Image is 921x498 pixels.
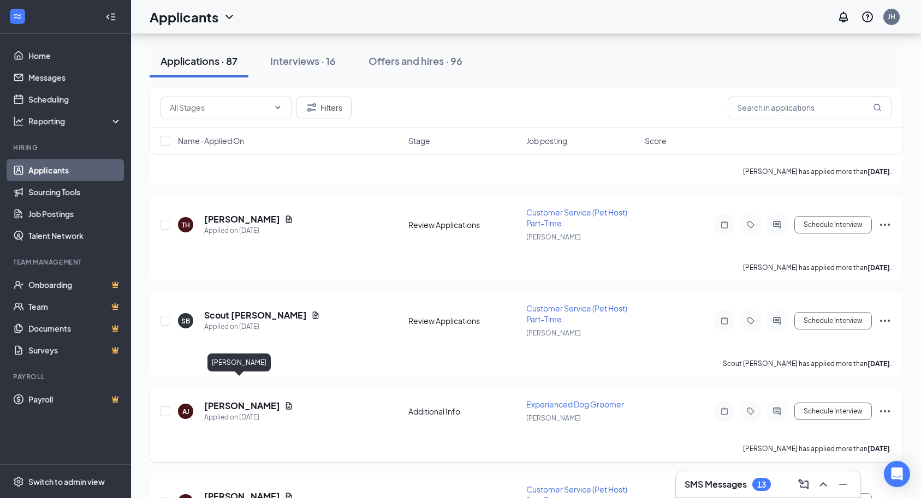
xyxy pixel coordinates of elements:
[408,315,520,326] div: Review Applications
[284,401,293,410] svg: Document
[526,207,627,228] span: Customer Service (Pet Host) Part-Time
[795,476,812,493] button: ComposeMessage
[28,45,122,67] a: Home
[794,312,872,329] button: Schedule Interview
[305,101,318,114] svg: Filter
[645,135,667,146] span: Score
[526,303,627,324] span: Customer Service (Pet Host) Part-Time
[28,296,122,317] a: TeamCrown
[884,461,910,487] div: Open Intercom Messenger
[204,412,293,423] div: Applied on [DATE]
[28,225,122,247] a: Talent Network
[181,316,190,326] div: SB
[178,135,244,146] span: Name · Applied On
[723,359,892,368] p: Scout [PERSON_NAME] has applied more than .
[274,103,282,112] svg: ChevronDown
[182,220,190,230] div: TH
[743,444,892,453] p: [PERSON_NAME] has applied more than .
[28,274,122,296] a: OnboardingCrown
[204,225,293,236] div: Applied on [DATE]
[797,478,810,491] svg: ComposeMessage
[13,116,24,127] svg: Analysis
[296,97,352,118] button: Filter Filters
[28,67,122,88] a: Messages
[817,478,830,491] svg: ChevronUp
[182,407,189,416] div: AJ
[744,220,757,229] svg: Tag
[685,478,747,490] h3: SMS Messages
[834,476,852,493] button: Minimize
[204,309,307,321] h5: Scout [PERSON_NAME]
[728,97,892,118] input: Search in applications
[223,10,236,23] svg: ChevronDown
[204,400,280,412] h5: [PERSON_NAME]
[28,339,122,361] a: SurveysCrown
[878,314,892,327] svg: Ellipses
[770,220,783,229] svg: ActiveChat
[28,317,122,339] a: DocumentsCrown
[888,12,895,21] div: JH
[878,218,892,231] svg: Ellipses
[744,407,757,416] svg: Tag
[526,233,581,241] span: [PERSON_NAME]
[207,353,271,371] div: [PERSON_NAME]
[757,480,766,489] div: 13
[270,54,336,68] div: Interviews · 16
[204,213,280,225] h5: [PERSON_NAME]
[284,215,293,224] svg: Document
[526,414,581,422] span: [PERSON_NAME]
[526,329,581,337] span: [PERSON_NAME]
[878,405,892,418] svg: Ellipses
[105,11,116,22] svg: Collapse
[867,167,890,176] b: [DATE]
[861,10,874,23] svg: QuestionInfo
[836,478,849,491] svg: Minimize
[12,11,23,22] svg: WorkstreamLogo
[718,220,731,229] svg: Note
[13,143,120,152] div: Hiring
[794,403,872,420] button: Schedule Interview
[744,316,757,325] svg: Tag
[28,159,122,181] a: Applicants
[867,359,890,368] b: [DATE]
[408,135,430,146] span: Stage
[13,257,120,267] div: Team Management
[13,476,24,487] svg: Settings
[28,476,105,487] div: Switch to admin view
[161,54,237,68] div: Applications · 87
[311,311,320,320] svg: Document
[170,101,269,113] input: All Stages
[408,219,520,230] div: Review Applications
[28,116,122,127] div: Reporting
[28,181,122,203] a: Sourcing Tools
[28,388,122,410] a: PayrollCrown
[770,407,783,416] svg: ActiveChat
[794,216,872,233] button: Schedule Interview
[718,316,731,325] svg: Note
[150,8,218,26] h1: Applicants
[13,372,120,381] div: Payroll
[526,135,567,146] span: Job posting
[867,445,890,453] b: [DATE]
[526,399,624,409] span: Experienced Dog Groomer
[743,263,892,272] p: [PERSON_NAME] has applied more than .
[718,407,731,416] svg: Note
[204,321,320,332] div: Applied on [DATE]
[867,263,890,272] b: [DATE]
[369,54,462,68] div: Offers and hires · 96
[28,203,122,225] a: Job Postings
[815,476,832,493] button: ChevronUp
[743,167,892,176] p: [PERSON_NAME] has applied more than .
[408,406,520,417] div: Additional Info
[770,316,783,325] svg: ActiveChat
[28,88,122,110] a: Scheduling
[837,10,850,23] svg: Notifications
[873,103,882,112] svg: MagnifyingGlass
